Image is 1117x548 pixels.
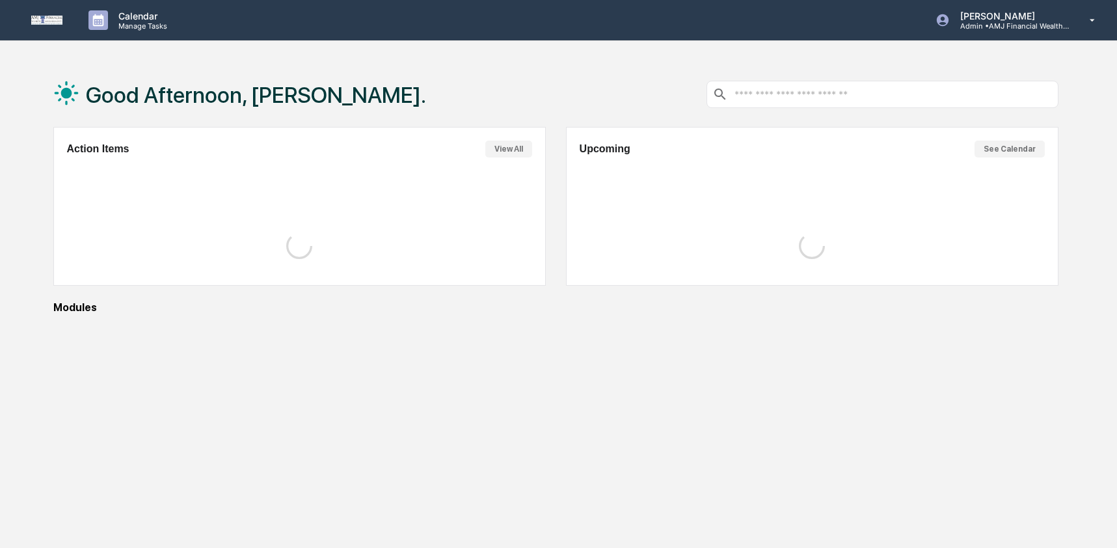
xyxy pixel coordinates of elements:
[108,21,174,31] p: Manage Tasks
[950,21,1071,31] p: Admin • AMJ Financial Wealth Management
[31,16,62,25] img: logo
[485,141,532,158] button: View All
[108,10,174,21] p: Calendar
[950,10,1071,21] p: [PERSON_NAME]
[975,141,1045,158] button: See Calendar
[580,143,630,155] h2: Upcoming
[53,301,1058,314] div: Modules
[67,143,129,155] h2: Action Items
[86,82,426,108] h1: Good Afternoon, [PERSON_NAME].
